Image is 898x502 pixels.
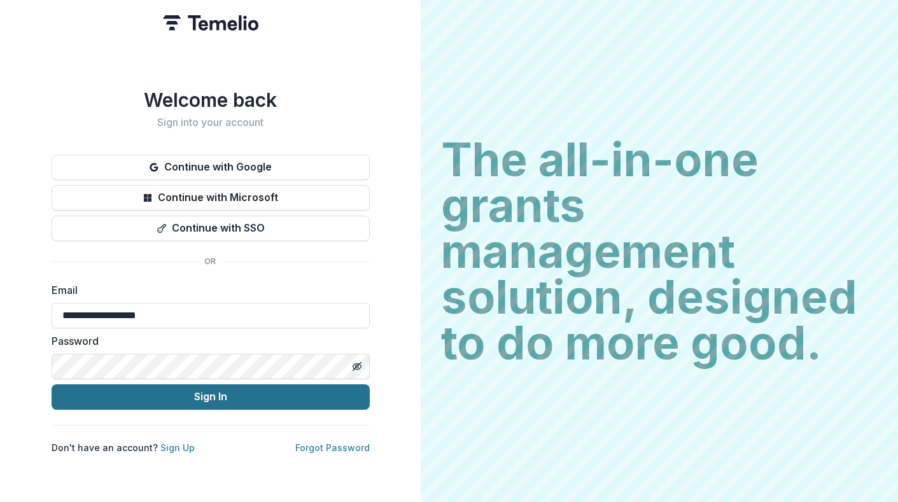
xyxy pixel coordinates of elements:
[347,356,367,377] button: Toggle password visibility
[163,15,258,31] img: Temelio
[52,333,362,349] label: Password
[52,384,370,410] button: Sign In
[52,88,370,111] h1: Welcome back
[52,441,195,454] p: Don't have an account?
[52,282,362,298] label: Email
[52,155,370,180] button: Continue with Google
[52,185,370,211] button: Continue with Microsoft
[160,442,195,453] a: Sign Up
[52,116,370,129] h2: Sign into your account
[52,216,370,241] button: Continue with SSO
[295,442,370,453] a: Forgot Password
